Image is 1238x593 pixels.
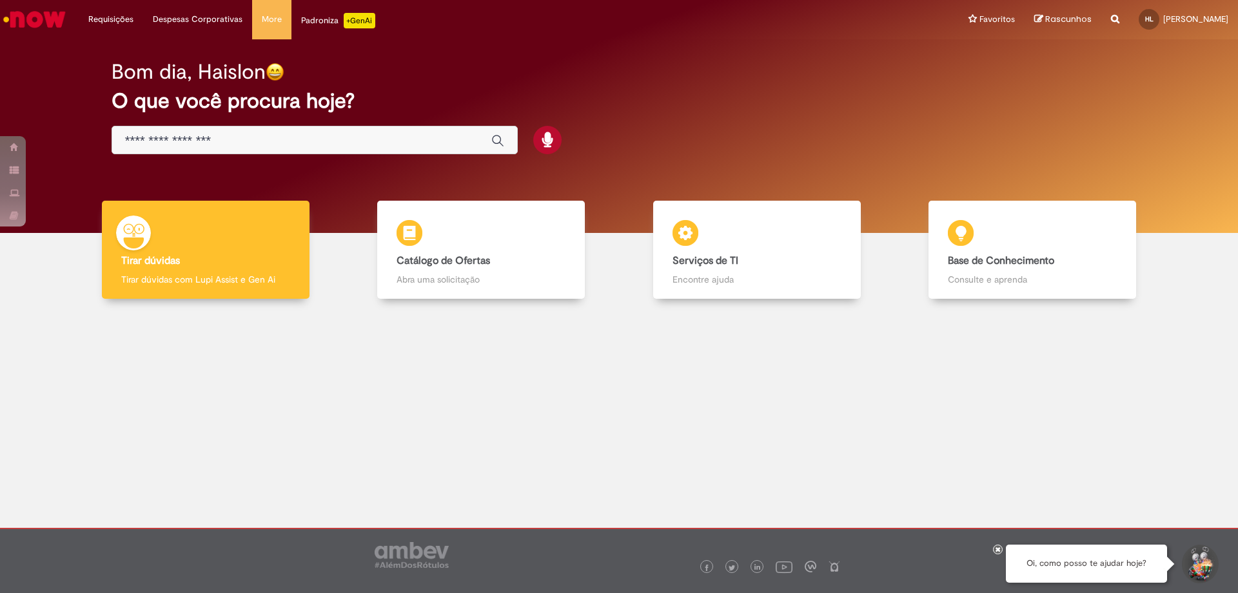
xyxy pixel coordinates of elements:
p: Consulte e aprenda [948,273,1117,286]
span: Despesas Corporativas [153,13,242,26]
h2: Bom dia, Haislon [112,61,266,83]
span: More [262,13,282,26]
img: logo_footer_workplace.png [805,561,816,572]
span: Requisições [88,13,133,26]
p: +GenAi [344,13,375,28]
a: Catálogo de Ofertas Abra uma solicitação [344,201,620,299]
img: logo_footer_facebook.png [703,565,710,571]
div: Oi, como posso te ajudar hoje? [1006,545,1167,583]
a: Serviços de TI Encontre ajuda [619,201,895,299]
h2: O que você procura hoje? [112,90,1127,112]
span: HL [1145,15,1154,23]
img: logo_footer_naosei.png [829,561,840,572]
b: Catálogo de Ofertas [397,254,490,267]
span: Favoritos [979,13,1015,26]
img: happy-face.png [266,63,284,81]
b: Base de Conhecimento [948,254,1054,267]
button: Iniciar Conversa de Suporte [1180,545,1219,583]
a: Base de Conhecimento Consulte e aprenda [895,201,1171,299]
p: Tirar dúvidas com Lupi Assist e Gen Ai [121,273,290,286]
a: Tirar dúvidas Tirar dúvidas com Lupi Assist e Gen Ai [68,201,344,299]
img: logo_footer_ambev_rotulo_gray.png [375,542,449,568]
img: logo_footer_linkedin.png [754,564,761,572]
span: [PERSON_NAME] [1163,14,1228,25]
img: ServiceNow [1,6,68,32]
b: Serviços de TI [673,254,738,267]
p: Encontre ajuda [673,273,841,286]
p: Abra uma solicitação [397,273,565,286]
img: logo_footer_youtube.png [776,558,792,575]
a: Rascunhos [1034,14,1092,26]
span: Rascunhos [1045,13,1092,25]
div: Padroniza [301,13,375,28]
img: logo_footer_twitter.png [729,565,735,571]
b: Tirar dúvidas [121,254,180,267]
